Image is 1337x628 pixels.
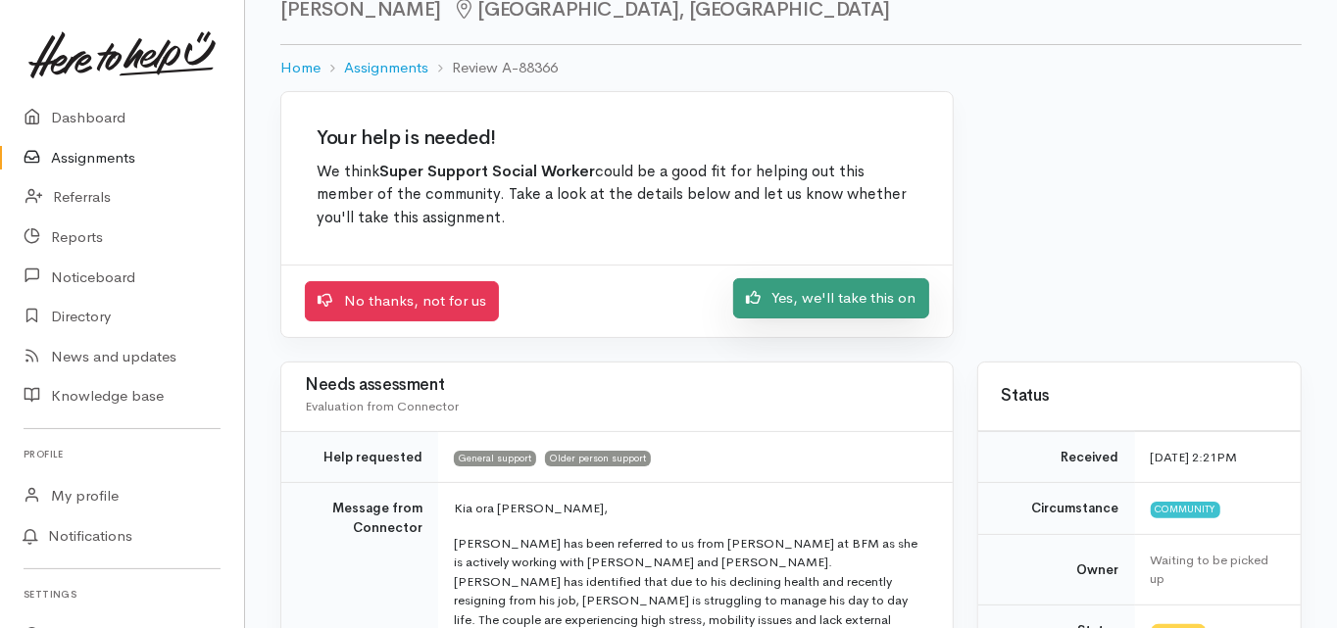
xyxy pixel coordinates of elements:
div: Waiting to be picked up [1151,551,1277,589]
time: [DATE] 2:21PM [1151,449,1238,465]
span: General support [454,451,536,466]
li: Review A-88366 [428,57,558,79]
h6: Settings [24,581,221,607]
a: No thanks, not for us [305,281,499,321]
a: Assignments [344,57,428,79]
a: Home [280,57,321,79]
h3: Needs assessment [305,376,929,395]
nav: breadcrumb [280,45,1302,91]
a: Yes, we'll take this on [733,278,929,318]
p: We think could be a good fit for helping out this member of the community. Take a look at the det... [317,161,917,230]
h3: Status [1002,387,1277,406]
h6: Profile [24,441,221,467]
td: Received [978,431,1135,483]
td: Circumstance [978,483,1135,535]
h2: Your help is needed! [317,127,917,149]
td: Help requested [281,431,438,483]
span: Older person support [545,451,651,466]
p: Kia ora [PERSON_NAME], [454,499,929,518]
td: Owner [978,534,1135,604]
span: Community [1151,502,1220,517]
span: Evaluation from Connector [305,398,459,414]
b: Super Support Social Worker [379,162,595,181]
